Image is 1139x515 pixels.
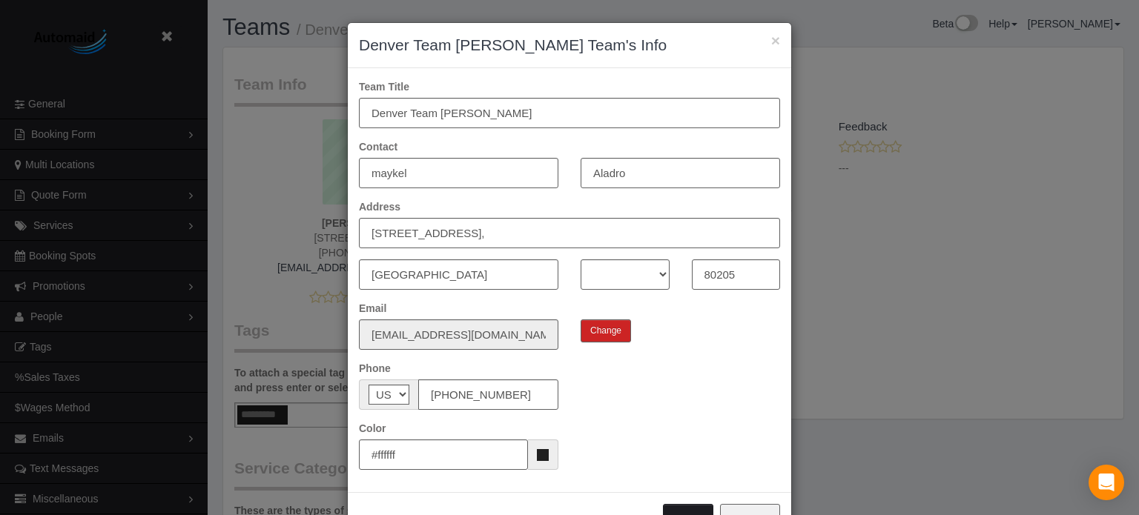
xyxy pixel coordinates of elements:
[359,139,397,154] label: Contact
[692,259,781,290] input: Zip Code
[359,421,386,436] label: Color
[359,301,386,316] label: Email
[581,158,780,188] input: Last Name
[418,379,558,410] input: Phone
[359,361,391,376] label: Phone
[359,79,409,94] label: Team Title
[359,259,558,290] input: City
[771,33,780,48] button: ×
[581,319,631,342] button: Change
[359,199,400,214] label: Address
[359,158,558,188] input: First Name
[1089,465,1124,500] div: Open Intercom Messenger
[359,34,780,56] h3: Denver Team [PERSON_NAME] Team's Info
